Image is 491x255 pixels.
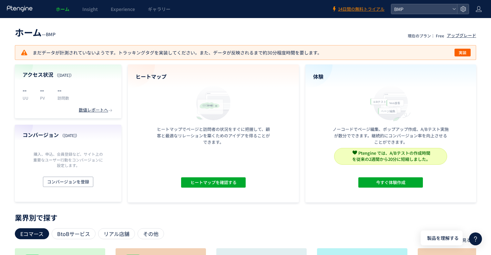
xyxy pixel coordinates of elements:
span: BMP [46,31,56,37]
span: ホーム [15,26,42,39]
p: 業界別で探す [15,215,476,219]
div: その他 [138,228,164,239]
span: Ptengine では、A/Bテストの作成時間 を従来の2週間から20分に短縮しました。 [352,150,430,162]
span: BMP [392,4,450,14]
span: 今すぐ体験作成 [376,177,405,188]
span: Insight [82,6,98,12]
span: 実装 [459,49,466,56]
p: まだデータが計測されていないようです。トラッキングタグを実装してください。また、データが反映されるまで約30分程度時間を要します。 [20,49,322,56]
h4: アクセス状況 [23,71,114,78]
p: -- [40,85,50,95]
p: 購入、申込、会員登録など、サイト上の重要なユーザー行動をコンバージョンに設定します。 [32,151,105,168]
a: 14日間の無料トライアル [332,6,384,12]
span: （[DATE]） [60,132,79,138]
img: home_experience_onbo_jp-C5-EgdA0.svg [367,84,414,122]
p: PV [40,95,50,101]
span: コンバージョンを登録 [47,177,89,187]
img: svg+xml,%3c [353,150,357,155]
button: 今すぐ体験作成 [358,177,423,188]
button: ヒートマップを確認する [181,177,246,188]
span: Experience [111,6,135,12]
button: コンバージョンを登録 [43,177,93,187]
p: -- [57,85,69,95]
div: Eコマース [15,228,49,239]
span: ギャラリー [148,6,170,12]
h4: ヒートマップ [136,73,291,80]
p: 現在のプラン： Free [408,33,444,38]
div: — [15,26,56,39]
span: （[DATE]） [55,72,74,78]
h4: 体験 [313,73,469,80]
p: -- [23,85,32,95]
h4: コンバージョン [23,131,114,139]
span: 製品を理解する [427,235,459,241]
p: ノーコードでページ編集、ポップアップ作成、A/Bテスト実施が数分でできます。継続的にコンバージョン率を向上させることができます。 [332,126,449,145]
span: ヒートマップを確認する [190,177,236,188]
span: ホーム [56,6,69,12]
p: UU [23,95,32,101]
div: 数値レポートへ [79,107,114,113]
p: 訪問数 [57,95,69,101]
div: BtoBサービス [52,228,96,239]
button: 実装 [455,49,471,56]
p: ヒートマップでページと訪問者の状況をすぐに把握して、顧客と最適なリレーションを築くためのアイデアを得ることができます。 [155,126,271,145]
div: アップグレード [447,33,476,39]
span: 14日間の無料トライアル [338,6,384,12]
div: リアル店舗 [98,228,135,239]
